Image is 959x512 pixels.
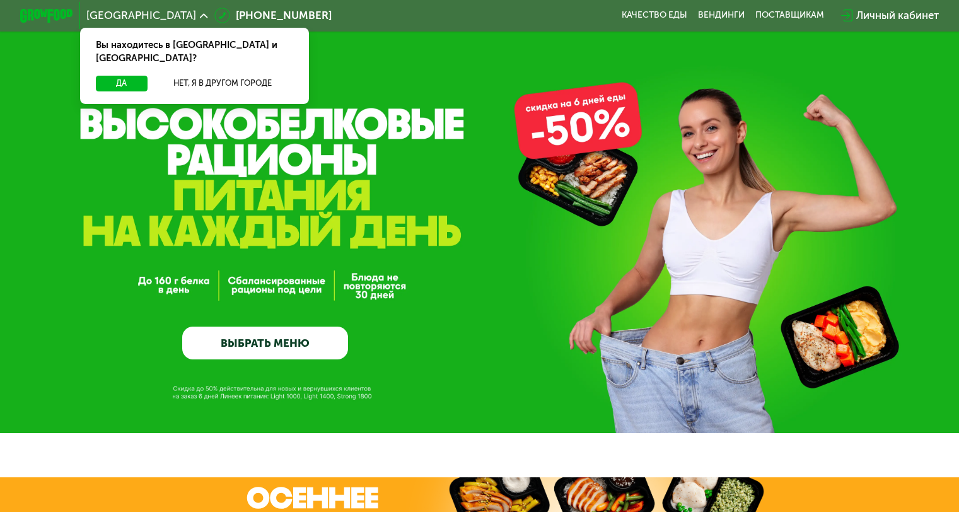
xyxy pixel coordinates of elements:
a: Качество еды [622,10,687,21]
div: поставщикам [755,10,824,21]
a: Вендинги [698,10,745,21]
span: [GEOGRAPHIC_DATA] [86,10,196,21]
div: Личный кабинет [856,8,939,23]
button: Нет, я в другом городе [153,76,293,91]
a: ВЫБРАТЬ МЕНЮ [182,327,348,360]
button: Да [96,76,147,91]
div: Вы находитесь в [GEOGRAPHIC_DATA] и [GEOGRAPHIC_DATA]? [80,28,309,76]
a: [PHONE_NUMBER] [214,8,332,23]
